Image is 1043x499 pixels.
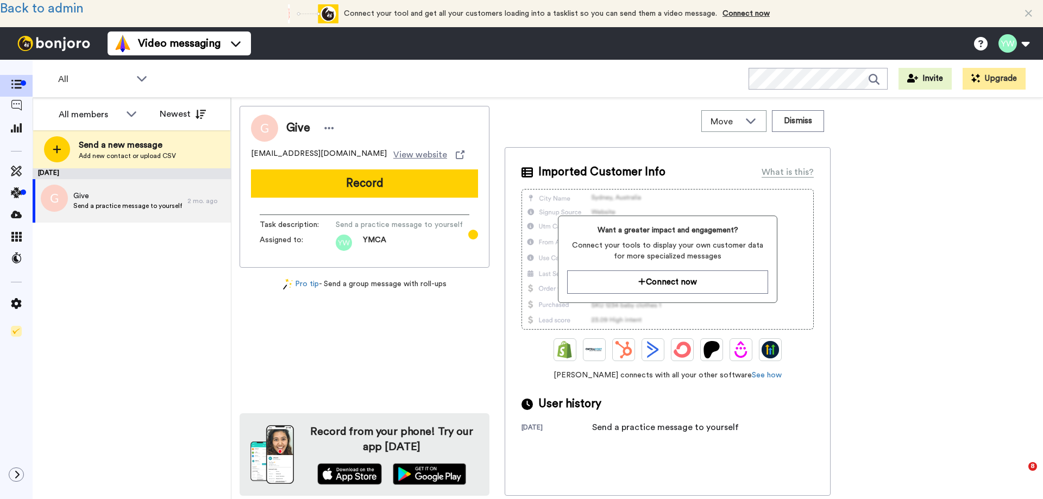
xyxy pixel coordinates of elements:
span: [PERSON_NAME] connects with all your other software [521,370,814,381]
button: Newest [152,103,214,125]
iframe: Intercom live chat [1006,462,1032,488]
div: [DATE] [521,423,592,434]
div: animation [279,4,338,23]
span: Give [73,191,182,201]
img: bj-logo-header-white.svg [13,36,95,51]
img: yw.png [336,235,352,251]
span: Assigned to: [260,235,336,251]
span: Want a greater impact and engagement? [567,225,768,236]
img: vm-color.svg [114,35,131,52]
img: ConvertKit [674,341,691,358]
img: Hubspot [615,341,632,358]
span: Give [286,120,310,136]
span: YMCA [363,235,386,251]
a: Connect now [722,10,770,17]
a: See how [752,371,782,379]
img: magic-wand.svg [283,279,293,290]
span: Connect your tool and get all your customers loading into a tasklist so you can send them a video... [344,10,717,17]
span: View website [393,148,447,161]
span: All [58,73,131,86]
img: Image of Give [251,115,278,142]
span: Video messaging [138,36,221,51]
a: Pro tip [283,279,319,290]
div: 2 mo. ago [187,197,225,205]
button: Invite [899,68,952,90]
span: Imported Customer Info [538,164,665,180]
span: Move [711,115,740,128]
span: Task description : [260,219,336,230]
button: Record [251,169,478,198]
button: Upgrade [963,68,1026,90]
div: [DATE] [33,168,231,179]
img: Checklist.svg [11,326,22,337]
img: Shopify [556,341,574,358]
img: Ontraport [586,341,603,358]
img: Patreon [703,341,720,358]
a: View website [393,148,464,161]
button: Connect now [567,270,768,294]
img: playstore [393,463,466,485]
span: Add new contact or upload CSV [79,151,176,160]
span: Connect your tools to display your own customer data for more specialized messages [567,240,768,262]
h4: Record from your phone! Try our app [DATE] [305,424,479,454]
div: Send a practice message to yourself [592,421,739,434]
img: g.png [41,185,68,212]
div: What is this? [762,166,814,179]
span: User history [538,396,601,412]
img: Drip [732,341,750,358]
span: Send a practice message to yourself [73,201,182,210]
button: Dismiss [772,110,824,132]
img: download [250,425,294,484]
span: Send a practice message to yourself [336,219,463,230]
span: Send a new message [79,138,176,151]
img: appstore [317,463,382,485]
span: 8 [1028,462,1037,471]
div: All members [59,108,121,121]
img: ActiveCampaign [644,341,662,358]
div: Tooltip anchor [468,230,478,239]
span: [EMAIL_ADDRESS][DOMAIN_NAME] [251,148,387,161]
img: GoHighLevel [762,341,779,358]
div: - Send a group message with roll-ups [240,279,489,290]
